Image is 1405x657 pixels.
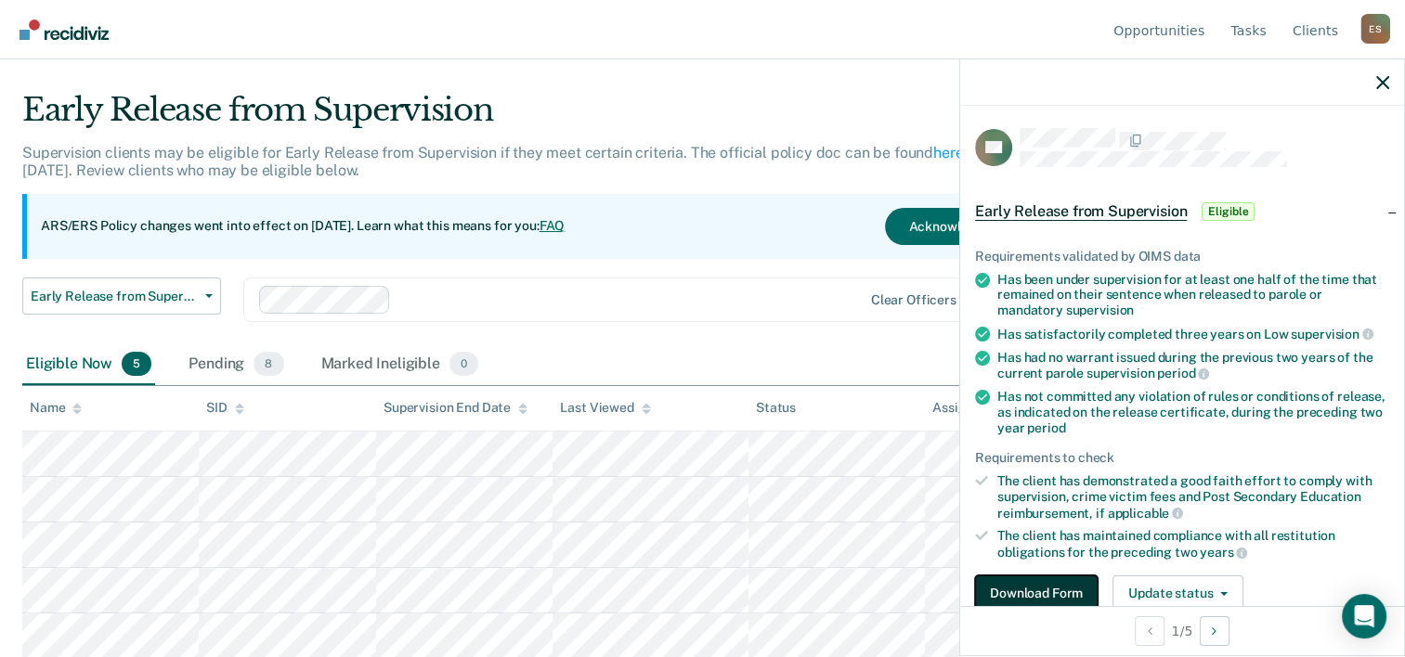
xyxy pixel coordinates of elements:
span: 5 [122,352,151,376]
span: 8 [254,352,283,376]
div: The client has maintained compliance with all restitution obligations for the preceding two [997,528,1389,560]
span: Early Release from Supervision [31,289,198,304]
p: Supervision clients may be eligible for Early Release from Supervision if they meet certain crite... [22,144,1023,179]
div: Has been under supervision for at least one half of the time that remained on their sentence when... [997,272,1389,318]
span: period [1027,420,1065,435]
span: Early Release from Supervision [975,202,1187,221]
button: Next Opportunity [1200,616,1229,646]
div: Early Release from Supervision [22,91,1076,144]
span: years [1200,545,1247,560]
div: Has had no warrant issued during the previous two years of the current parole supervision [997,350,1389,381]
div: The client has demonstrated a good faith effort to comply with supervision, crime victim fees and... [997,473,1389,521]
div: Name [30,400,82,416]
p: ARS/ERS Policy changes went into effect on [DATE]. Learn what this means for you: [41,217,565,236]
button: Download Form [975,575,1098,612]
span: supervision [1066,303,1134,317]
div: Last Viewed [560,400,650,416]
div: SID [206,400,244,416]
a: here [933,144,963,161]
div: Requirements validated by OIMS data [975,249,1389,264]
button: Profile dropdown button [1360,14,1390,44]
span: period [1157,366,1209,380]
button: Acknowledge & Close [885,208,1061,245]
div: Supervision End Date [384,400,527,416]
a: Navigate to form link [975,575,1105,612]
div: Eligible Now [22,344,155,385]
img: Recidiviz [20,19,109,40]
div: Pending [185,344,287,385]
div: Status [756,400,796,416]
div: Clear officers [871,292,956,308]
button: Previous Opportunity [1135,616,1164,646]
div: 1 / 5 [960,606,1404,655]
div: Assigned to [932,400,1020,416]
span: Eligible [1202,202,1255,221]
div: Marked Ineligible [318,344,483,385]
span: applicable [1108,506,1183,521]
span: supervision [1291,327,1372,341]
button: Update status [1112,575,1243,612]
span: 0 [449,352,478,376]
div: Open Intercom Messenger [1342,594,1386,638]
div: Requirements to check [975,450,1389,466]
div: E S [1360,14,1390,44]
div: Has satisfactorily completed three years on Low [997,326,1389,342]
div: Early Release from SupervisionEligible [960,182,1404,241]
div: Has not committed any violation of rules or conditions of release, as indicated on the release ce... [997,389,1389,435]
a: FAQ [540,218,566,233]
